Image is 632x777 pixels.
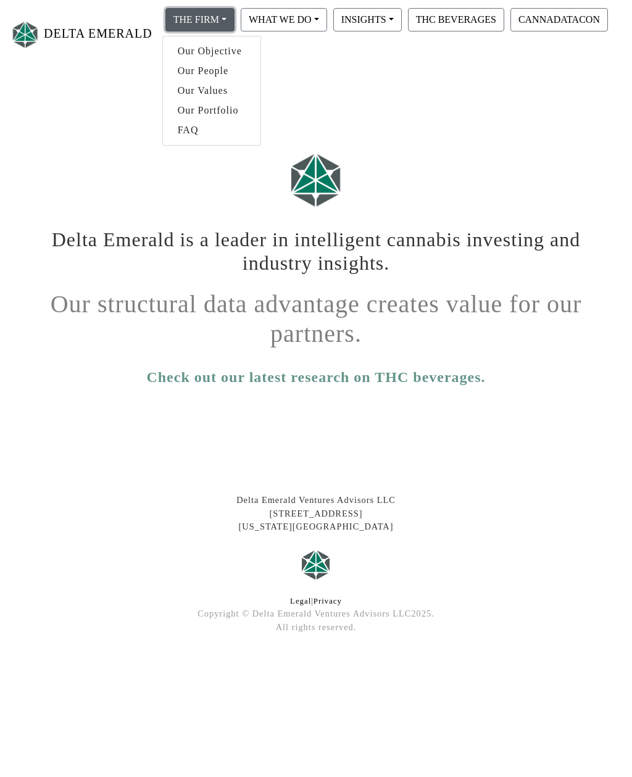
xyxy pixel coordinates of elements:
[146,366,485,388] a: Check out our latest research on THC beverages.
[10,15,152,54] a: DELTA EMERALD
[163,81,260,101] a: Our Values
[163,101,260,120] a: Our Portfolio
[290,597,311,605] a: Legal
[29,280,603,349] h1: Our structural data advantage creates value for our partners.
[165,8,235,31] button: THE FIRM
[285,148,347,212] img: Logo
[29,218,603,275] h1: Delta Emerald is a leader in intelligent cannabis investing and industry insights.
[314,597,342,605] a: Privacy
[241,8,327,31] button: WHAT WE DO
[297,546,335,583] img: Logo
[20,634,612,640] div: At Delta Emerald Ventures, we lead in cannabis technology investing and industry insights, levera...
[20,607,612,621] div: Copyright © Delta Emerald Ventures Advisors LLC 2025 .
[163,120,260,140] a: FAQ
[510,8,608,31] button: CANNADATACON
[405,14,507,24] a: THC BEVERAGES
[163,41,260,61] a: Our Objective
[20,596,612,607] div: |
[333,8,402,31] button: INSIGHTS
[507,14,611,24] a: CANNADATACON
[163,61,260,81] a: Our People
[20,494,612,534] div: Delta Emerald Ventures Advisors LLC [STREET_ADDRESS] [US_STATE][GEOGRAPHIC_DATA]
[20,621,612,634] div: All rights reserved.
[162,36,261,146] div: THE FIRM
[10,19,41,51] img: Logo
[408,8,504,31] button: THC BEVERAGES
